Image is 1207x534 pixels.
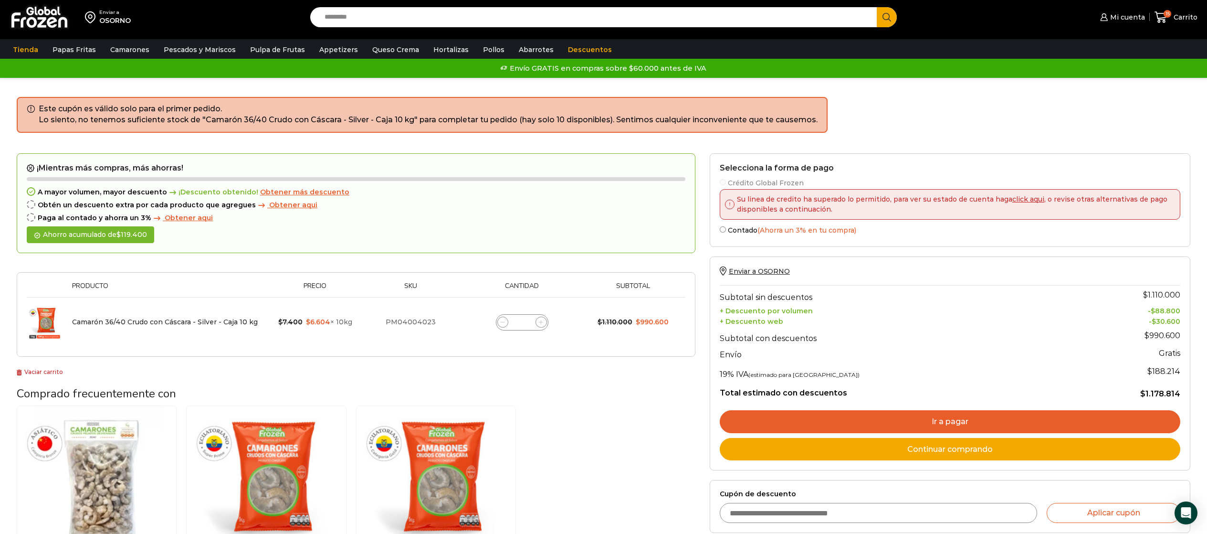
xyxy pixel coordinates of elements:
[72,318,258,326] a: Camarón 36/40 Crudo con Cáscara - Silver - Caja 10 kg
[99,16,131,25] div: OSORNO
[729,267,790,276] span: Enviar a OSORNO
[116,230,147,239] bdi: 119.400
[720,267,790,276] a: Enviar a OSORNO
[315,41,363,59] a: Appetizers
[27,214,685,222] div: Paga al contado y ahorra un 3%
[159,41,241,59] a: Pescados y Mariscos
[27,163,685,173] h2: ¡Mientras más compras, más ahorras!
[1140,389,1145,398] span: $
[27,188,685,196] div: A mayor volumen, mayor descuento
[245,41,310,59] a: Pulpa de Frutas
[39,115,818,126] li: Lo siento, no tenemos suficiente stock de "Camarón 36/40 Crudo con Cáscara - Silver - Caja 10 kg"...
[515,316,529,329] input: Product quantity
[877,7,897,27] button: Search button
[105,41,154,59] a: Camarones
[1147,367,1180,376] span: 188.214
[367,41,424,59] a: Queso Crema
[8,41,43,59] a: Tienda
[1147,367,1152,376] span: $
[260,188,349,196] a: Obtener más descuento
[636,318,640,326] span: $
[720,490,1180,498] label: Cupón de descuento
[720,381,1068,399] th: Total estimado con descuentos
[268,282,363,297] th: Precio
[1068,304,1180,315] td: -
[720,179,726,185] input: Crédito Global Frozen
[1151,307,1155,315] span: $
[1098,8,1144,27] a: Mi cuenta
[39,104,818,115] li: Este cupón es válido solo para el primer pedido.
[85,9,99,25] img: address-field-icon.svg
[278,318,283,326] span: $
[17,386,176,401] span: Comprado frecuentemente con
[362,282,459,297] th: Sku
[720,315,1068,326] th: + Descuento web
[1155,6,1197,29] a: 15 Carrito
[720,226,726,233] input: Contado(Ahorra un 3% en tu compra)
[167,188,258,196] span: ¡Descuento obtenido!
[720,285,1068,304] th: Subtotal sin descuentos
[757,226,856,235] span: (Ahorra un 3% en tu compra)
[165,214,213,222] span: Obtener aqui
[27,201,685,209] div: Obtén un descuento extra por cada producto que agregues
[67,282,268,297] th: Producto
[268,298,363,347] td: × 10kg
[598,318,632,326] bdi: 1.110.000
[720,362,1068,381] th: 19% IVA
[459,282,585,297] th: Cantidad
[636,318,669,326] bdi: 990.600
[1108,12,1145,22] span: Mi cuenta
[585,282,681,297] th: Subtotal
[1159,349,1180,358] strong: Gratis
[116,230,121,239] span: $
[1047,503,1180,523] button: Aplicar cupón
[735,194,1173,214] p: Su linea de credito ha superado lo permitido, para ver su estado de cuenta haga , o revise otras ...
[720,410,1180,433] a: Ir a pagar
[1171,12,1197,22] span: Carrito
[478,41,509,59] a: Pollos
[720,304,1068,315] th: + Descuento por volumen
[1012,195,1044,203] a: click aqui
[598,318,602,326] span: $
[306,318,310,326] span: $
[1068,315,1180,326] td: -
[429,41,473,59] a: Hortalizas
[1152,317,1156,326] span: $
[151,214,213,222] a: Obtener aqui
[720,224,1180,235] label: Contado
[1140,389,1180,398] bdi: 1.178.814
[256,201,317,209] a: Obtener aqui
[720,326,1068,345] th: Subtotal con descuentos
[1144,331,1180,340] bdi: 990.600
[99,9,131,16] div: Enviar a
[1164,10,1171,18] span: 15
[720,438,1180,461] a: Continuar comprando
[362,298,459,347] td: PM04004023
[1151,307,1180,315] bdi: 88.800
[720,163,1180,172] h2: Selecciona la forma de pago
[720,177,1180,187] label: Crédito Global Frozen
[269,201,317,209] span: Obtener aqui
[1144,331,1149,340] span: $
[748,371,860,378] small: (estimado para [GEOGRAPHIC_DATA])
[1175,502,1197,524] div: Open Intercom Messenger
[1143,290,1180,299] bdi: 1.110.000
[48,41,101,59] a: Papas Fritas
[17,368,63,375] a: Vaciar carrito
[1143,290,1148,299] span: $
[27,226,154,243] div: Ahorro acumulado de
[278,318,303,326] bdi: 7.400
[514,41,558,59] a: Abarrotes
[720,345,1068,362] th: Envío
[1152,317,1180,326] bdi: 30.600
[306,318,330,326] bdi: 6.604
[563,41,617,59] a: Descuentos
